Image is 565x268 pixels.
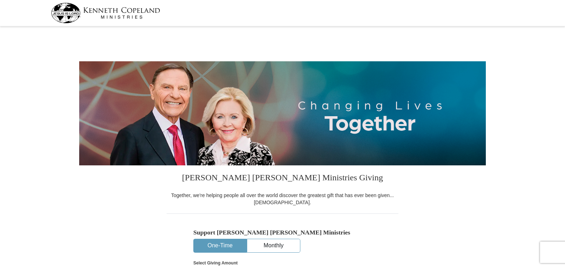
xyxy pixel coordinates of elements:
button: One-Time [194,239,246,252]
h3: [PERSON_NAME] [PERSON_NAME] Ministries Giving [167,165,398,192]
h5: Support [PERSON_NAME] [PERSON_NAME] Ministries [193,229,372,236]
div: Together, we're helping people all over the world discover the greatest gift that has ever been g... [167,192,398,206]
strong: Select Giving Amount [193,261,238,266]
img: kcm-header-logo.svg [51,3,160,23]
button: Monthly [247,239,300,252]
